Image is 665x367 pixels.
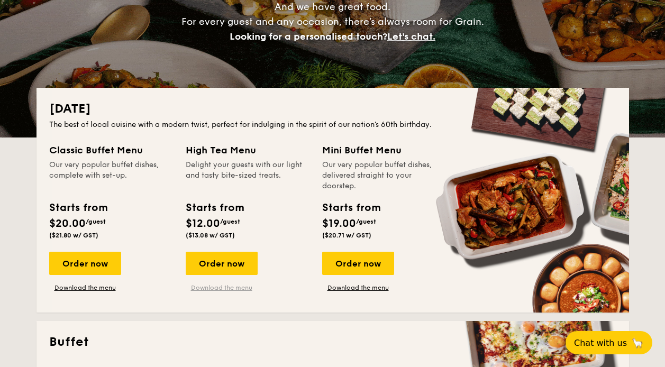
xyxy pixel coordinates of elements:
[220,218,240,225] span: /guest
[566,331,652,354] button: Chat with us🦙
[181,1,484,42] span: And we have great food. For every guest and any occasion, there’s always room for Grain.
[186,160,309,191] div: Delight your guests with our light and tasty bite-sized treats.
[49,252,121,275] div: Order now
[49,100,616,117] h2: [DATE]
[49,334,616,351] h2: Buffet
[322,160,446,191] div: Our very popular buffet dishes, delivered straight to your doorstep.
[631,337,644,349] span: 🦙
[49,232,98,239] span: ($21.80 w/ GST)
[49,143,173,158] div: Classic Buffet Menu
[49,200,107,216] div: Starts from
[186,232,235,239] span: ($13.08 w/ GST)
[186,200,243,216] div: Starts from
[322,232,371,239] span: ($20.71 w/ GST)
[230,31,387,42] span: Looking for a personalised touch?
[86,218,106,225] span: /guest
[49,283,121,292] a: Download the menu
[322,200,380,216] div: Starts from
[574,338,627,348] span: Chat with us
[387,31,435,42] span: Let's chat.
[322,217,356,230] span: $19.00
[322,252,394,275] div: Order now
[186,217,220,230] span: $12.00
[49,160,173,191] div: Our very popular buffet dishes, complete with set-up.
[356,218,376,225] span: /guest
[49,120,616,130] div: The best of local cuisine with a modern twist, perfect for indulging in the spirit of our nation’...
[49,217,86,230] span: $20.00
[186,143,309,158] div: High Tea Menu
[186,252,258,275] div: Order now
[186,283,258,292] a: Download the menu
[322,283,394,292] a: Download the menu
[322,143,446,158] div: Mini Buffet Menu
